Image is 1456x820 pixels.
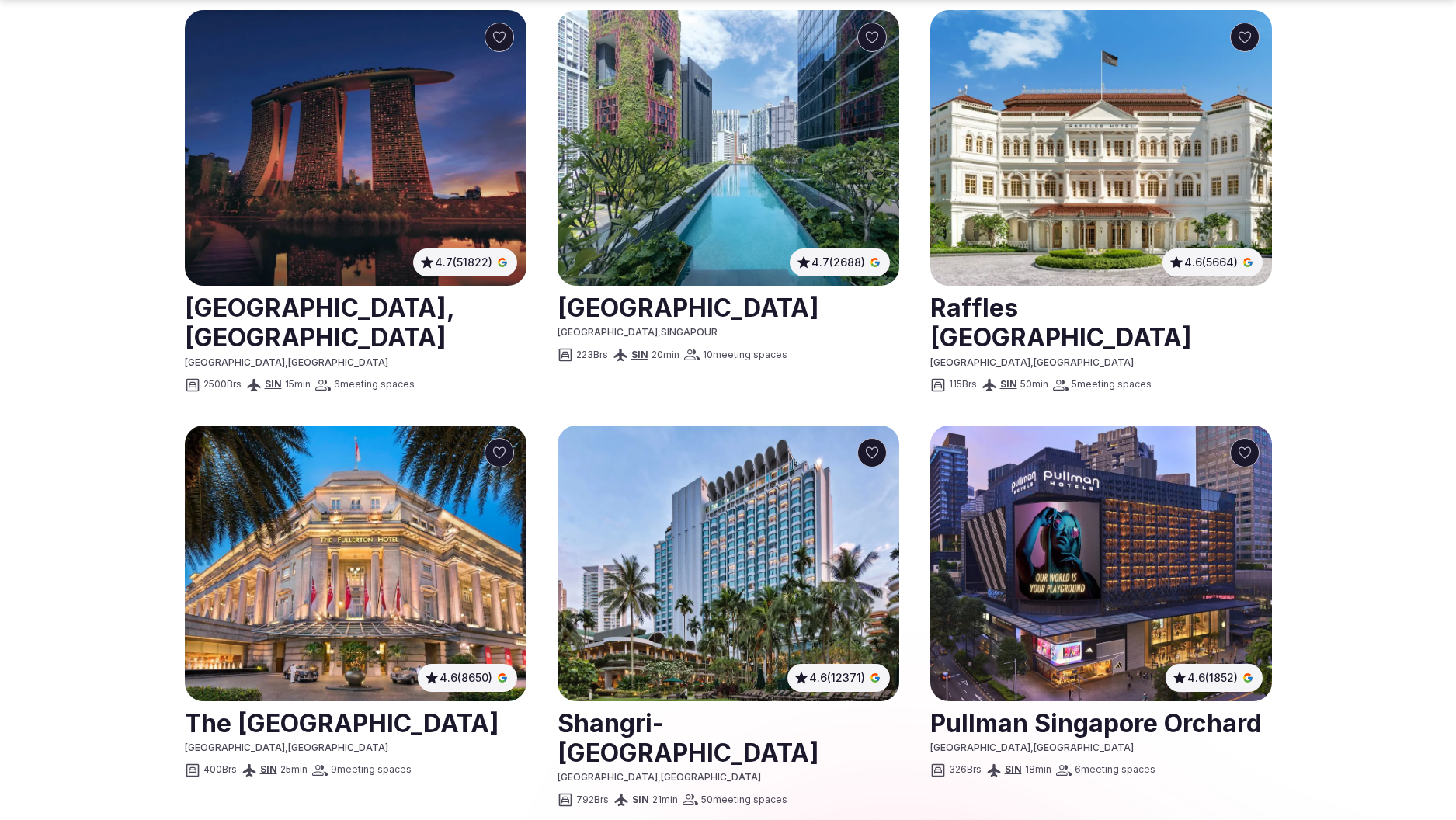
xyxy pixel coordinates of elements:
[1000,378,1017,390] a: SIN
[288,356,388,368] span: [GEOGRAPHIC_DATA]
[1172,670,1256,686] button: 4.6(1852)
[419,255,511,270] button: 4.7(51822)
[1005,763,1022,775] a: SIN
[658,771,661,783] span: ,
[930,356,1030,368] span: [GEOGRAPHIC_DATA]
[203,378,242,391] span: 2500 Brs
[280,763,308,777] span: 25 min
[930,703,1272,742] a: View venue
[265,378,282,390] a: SIN
[185,426,526,701] img: The Fullerton Hotel Singapore
[652,349,679,362] span: 20 min
[701,794,787,807] span: 50 meeting spaces
[558,287,899,326] h2: [GEOGRAPHIC_DATA]
[558,10,899,286] img: Sofitel Singapore City Centre
[558,426,899,701] img: Shangri-La Singapore
[703,349,787,362] span: 10 meeting spaces
[185,10,526,286] a: See Marina Bay Sands, Singapore
[185,426,526,701] a: See The Fullerton Hotel Singapore
[652,794,678,807] span: 21 min
[576,349,608,362] span: 223 Brs
[1034,356,1134,368] span: [GEOGRAPHIC_DATA]
[1184,255,1238,270] span: 4.6 (5664)
[1075,763,1155,777] span: 6 meeting spaces
[1187,670,1238,686] span: 4.6 (1852)
[435,255,492,270] span: 4.7 (51822)
[796,255,884,270] button: 4.7(2688)
[185,356,285,368] span: [GEOGRAPHIC_DATA]
[558,703,899,772] h2: Shangri-[GEOGRAPHIC_DATA]
[558,287,899,326] a: View venue
[424,670,511,686] button: 4.6(8650)
[288,742,388,753] span: [GEOGRAPHIC_DATA]
[794,670,884,686] button: 4.6(12371)
[1030,742,1034,753] span: ,
[661,771,761,783] span: [GEOGRAPHIC_DATA]
[558,326,658,338] span: [GEOGRAPHIC_DATA]
[632,794,649,805] a: SIN
[1025,763,1051,777] span: 18 min
[285,378,311,391] span: 15 min
[331,763,412,777] span: 9 meeting spaces
[811,255,865,270] span: 4.7 (2688)
[440,670,492,686] span: 4.6 (8650)
[949,763,982,777] span: 326 Brs
[1034,742,1134,753] span: [GEOGRAPHIC_DATA]
[558,703,899,772] a: View venue
[930,10,1272,286] img: Raffles Singapore
[661,326,718,338] span: SINGAPOUR
[185,287,526,356] a: View venue
[185,287,526,356] h2: [GEOGRAPHIC_DATA], [GEOGRAPHIC_DATA]
[1072,378,1152,391] span: 5 meeting spaces
[260,763,277,775] a: SIN
[185,742,285,753] span: [GEOGRAPHIC_DATA]
[285,742,288,753] span: ,
[930,742,1030,753] span: [GEOGRAPHIC_DATA]
[334,378,415,391] span: 6 meeting spaces
[930,287,1272,356] a: View venue
[930,426,1272,701] a: See Pullman Singapore Orchard
[576,794,609,807] span: 792 Brs
[658,326,661,338] span: ,
[558,10,899,286] a: See Sofitel Singapore City Centre
[930,426,1272,701] img: Pullman Singapore Orchard
[930,287,1272,356] h2: Raffles [GEOGRAPHIC_DATA]
[1020,378,1048,391] span: 50 min
[185,703,526,742] h2: The [GEOGRAPHIC_DATA]
[809,670,865,686] span: 4.6 (12371)
[203,763,237,777] span: 400 Brs
[558,426,899,701] a: See Shangri-La Singapore
[1169,255,1256,270] button: 4.6(5664)
[930,10,1272,286] a: See Raffles Singapore
[949,378,977,391] span: 115 Brs
[631,349,648,360] a: SIN
[185,703,526,742] a: View venue
[1030,356,1034,368] span: ,
[558,771,658,783] span: [GEOGRAPHIC_DATA]
[185,10,526,286] img: Marina Bay Sands, Singapore
[285,356,288,368] span: ,
[930,703,1272,742] h2: Pullman Singapore Orchard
